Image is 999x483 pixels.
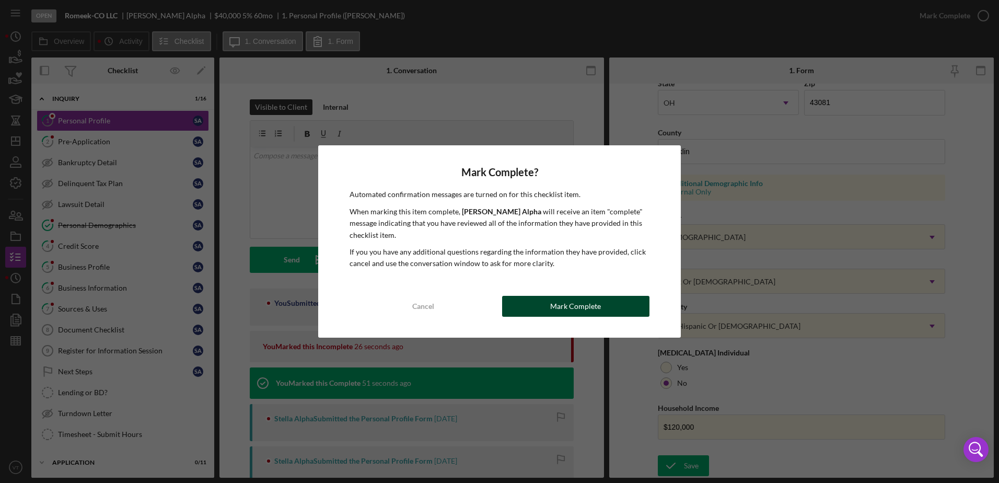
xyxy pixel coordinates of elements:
div: Cancel [412,296,434,317]
button: Cancel [350,296,497,317]
div: Mark Complete [550,296,601,317]
button: Mark Complete [502,296,649,317]
b: [PERSON_NAME] Alpha [462,207,541,216]
p: When marking this item complete, will receive an item "complete" message indicating that you have... [350,206,649,241]
p: If you you have any additional questions regarding the information they have provided, click canc... [350,246,649,270]
p: Automated confirmation messages are turned on for this checklist item. [350,189,649,200]
h4: Mark Complete? [350,166,649,178]
div: Open Intercom Messenger [963,437,989,462]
